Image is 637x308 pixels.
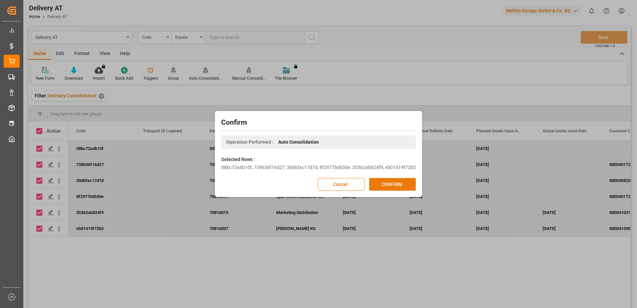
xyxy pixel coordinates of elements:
[221,164,416,171] div: 08bc72a4b10f, 738636f16d27, 30d6fac17d7d, 8f2977b0b50e, 35362ab824f9, eb01419f72b5
[278,139,319,146] span: Auto Consolidation
[369,178,416,191] button: CONFIRM
[221,156,255,163] label: Selected Rows :
[226,139,274,146] span: Operation Performed :
[221,117,416,128] h2: Confirm
[318,178,364,191] button: Cancel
